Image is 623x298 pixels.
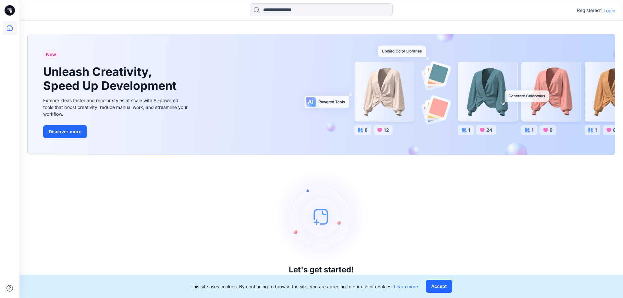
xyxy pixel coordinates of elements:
p: This site uses cookies. By continuing to browse the site, you are agreeing to our use of cookies. [190,283,418,290]
span: New [46,51,56,58]
button: Accept [426,280,452,293]
h1: Unleash Creativity, Speed Up Development [43,65,179,93]
p: Registered? [577,6,602,14]
img: empty-state-image.svg [273,168,370,265]
a: Learn more [394,284,418,289]
p: Login [604,7,615,14]
button: Discover more [43,125,87,138]
a: Discover more [43,125,189,138]
h3: Let's get started! [289,265,354,274]
div: Explore ideas faster and recolor styles at scale with AI-powered tools that boost creativity, red... [43,97,189,117]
